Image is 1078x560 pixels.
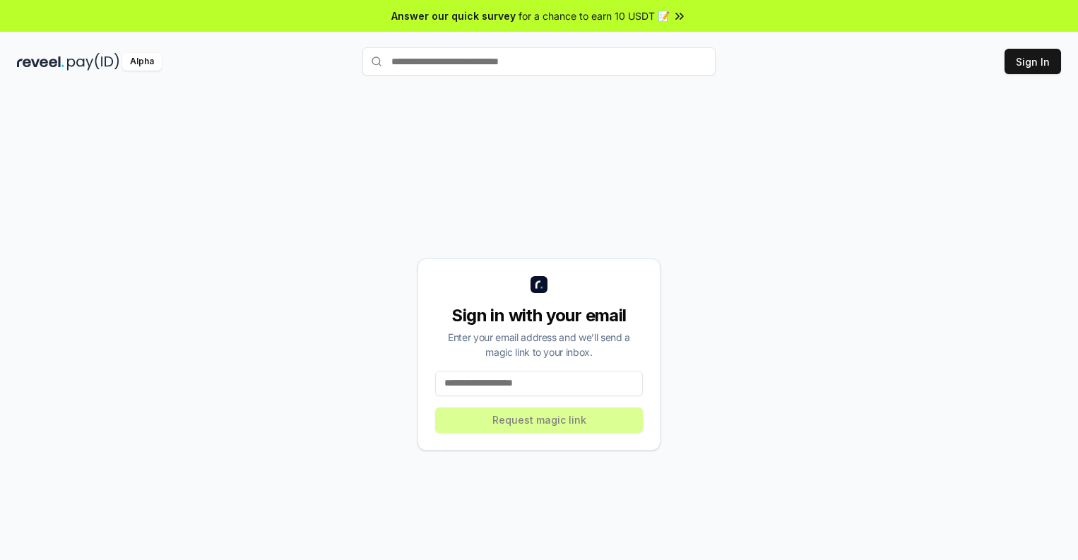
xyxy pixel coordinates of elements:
[435,304,643,327] div: Sign in with your email
[122,53,162,71] div: Alpha
[67,53,119,71] img: pay_id
[531,276,547,293] img: logo_small
[1005,49,1061,74] button: Sign In
[17,53,64,71] img: reveel_dark
[435,330,643,359] div: Enter your email address and we’ll send a magic link to your inbox.
[519,8,670,23] span: for a chance to earn 10 USDT 📝
[391,8,516,23] span: Answer our quick survey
